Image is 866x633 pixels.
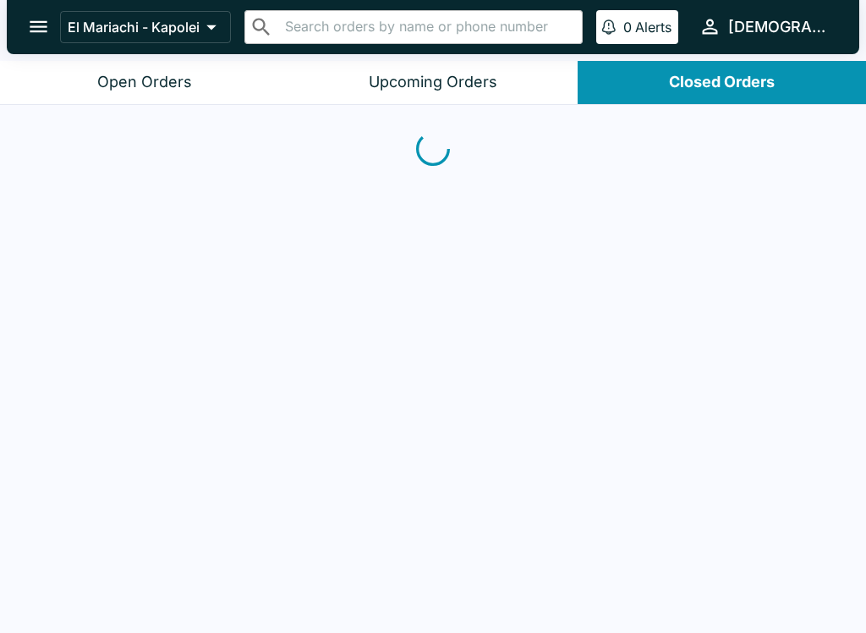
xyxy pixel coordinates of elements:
[97,73,192,92] div: Open Orders
[635,19,671,36] p: Alerts
[280,15,575,39] input: Search orders by name or phone number
[68,19,200,36] p: El Mariachi - Kapolei
[692,8,839,45] button: [DEMOGRAPHIC_DATA]
[60,11,231,43] button: El Mariachi - Kapolei
[369,73,497,92] div: Upcoming Orders
[728,17,832,37] div: [DEMOGRAPHIC_DATA]
[623,19,632,36] p: 0
[669,73,775,92] div: Closed Orders
[17,5,60,48] button: open drawer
